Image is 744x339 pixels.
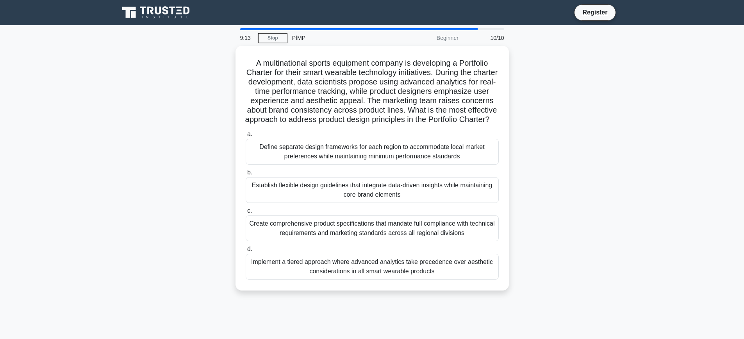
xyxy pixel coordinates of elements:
[395,30,463,46] div: Beginner
[246,139,499,165] div: Define separate design frameworks for each region to accommodate local market preferences while m...
[463,30,509,46] div: 10/10
[246,254,499,280] div: Implement a tiered approach where advanced analytics take precedence over aesthetic consideration...
[245,58,500,125] h5: A multinational sports equipment company is developing a Portfolio Charter for their smart wearab...
[247,246,252,252] span: d.
[246,177,499,203] div: Establish flexible design guidelines that integrate data-driven insights while maintaining core b...
[578,7,612,17] a: Register
[247,169,252,176] span: b.
[236,30,258,46] div: 9:13
[247,207,252,214] span: c.
[247,131,252,137] span: a.
[258,33,287,43] a: Stop
[246,215,499,241] div: Create comprehensive product specifications that mandate full compliance with technical requireme...
[287,30,395,46] div: PfMP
